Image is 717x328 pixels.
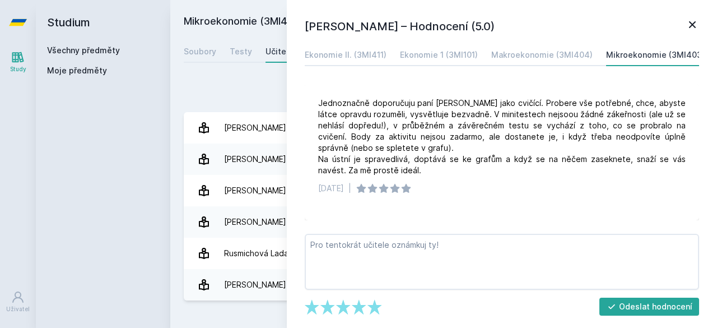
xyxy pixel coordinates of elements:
span: Moje předměty [47,65,107,76]
a: [PERSON_NAME] 7 hodnocení 3.9 [184,144,704,175]
a: Všechny předměty [47,45,120,55]
button: Odeslat hodnocení [599,298,700,316]
div: [PERSON_NAME] [224,148,286,170]
div: Učitelé [266,46,294,57]
a: Testy [230,40,252,63]
a: [PERSON_NAME] 1 hodnocení 1.0 [184,175,704,206]
div: Jednoznačně doporučuju paní [PERSON_NAME] jako cvičící. Probere vše potřebné, chce, abyste látce ... [318,98,686,176]
div: Study [10,65,26,73]
div: [PERSON_NAME] [224,117,286,139]
a: Učitelé [266,40,294,63]
div: Testy [230,46,252,57]
div: [PERSON_NAME] [224,179,286,202]
a: Study [2,45,34,79]
a: [PERSON_NAME] 1 hodnocení 5.0 [184,112,704,144]
div: [DATE] [318,183,344,194]
div: Soubory [184,46,216,57]
div: Rusmichová Lada [224,242,288,265]
h2: Mikroekonomie (3MI403) [184,13,578,31]
div: Uživatel [6,305,30,313]
a: Soubory [184,40,216,63]
div: [PERSON_NAME] [224,274,286,296]
a: Rusmichová Lada 1 hodnocení 5.0 [184,238,704,269]
a: Uživatel [2,285,34,319]
a: [PERSON_NAME] 3 hodnocení 4.0 [184,269,704,301]
a: [PERSON_NAME] 1 hodnocení 5.0 [184,206,704,238]
div: [PERSON_NAME] [224,211,286,233]
div: | [348,183,351,194]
